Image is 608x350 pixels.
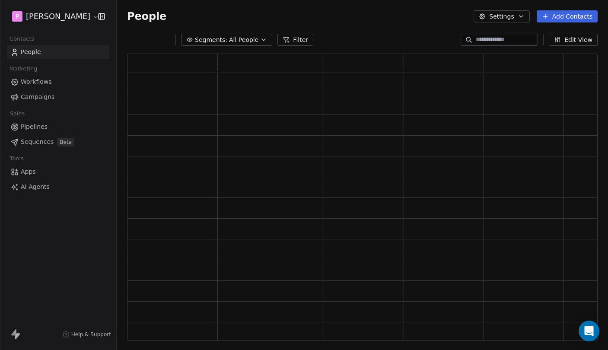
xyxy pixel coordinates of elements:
[21,137,54,146] span: Sequences
[21,182,50,191] span: AI Agents
[474,10,529,22] button: Settings
[277,34,313,46] button: Filter
[21,48,41,57] span: People
[26,11,90,22] span: [PERSON_NAME]
[7,75,109,89] a: Workflows
[195,35,227,45] span: Segments:
[71,331,111,338] span: Help & Support
[6,107,29,120] span: Sales
[7,135,109,149] a: SequencesBeta
[6,62,41,75] span: Marketing
[229,35,258,45] span: All People
[21,167,36,176] span: Apps
[127,10,166,23] span: People
[7,45,109,59] a: People
[21,122,48,131] span: Pipelines
[16,12,19,21] span: P
[7,180,109,194] a: AI Agents
[10,9,92,24] button: P[PERSON_NAME]
[7,120,109,134] a: Pipelines
[7,90,109,104] a: Campaigns
[63,331,111,338] a: Help & Support
[6,152,27,165] span: Tools
[537,10,598,22] button: Add Contacts
[7,165,109,179] a: Apps
[57,138,74,146] span: Beta
[579,321,599,341] div: Open Intercom Messenger
[21,92,54,102] span: Campaigns
[549,34,598,46] button: Edit View
[21,77,52,86] span: Workflows
[6,32,38,45] span: Contacts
